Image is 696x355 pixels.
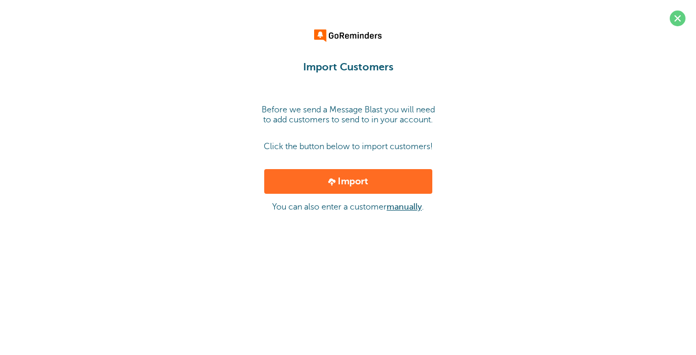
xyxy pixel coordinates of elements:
[11,202,685,212] p: You can also enter a customer .
[338,176,368,186] span: Import
[259,105,438,125] p: Before we send a Message Blast you will need to add customers to send to in your account.
[387,202,422,212] a: manually
[191,142,506,152] p: Click the button below to import customers!
[11,61,685,74] h1: Import Customers
[264,169,432,194] a: Import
